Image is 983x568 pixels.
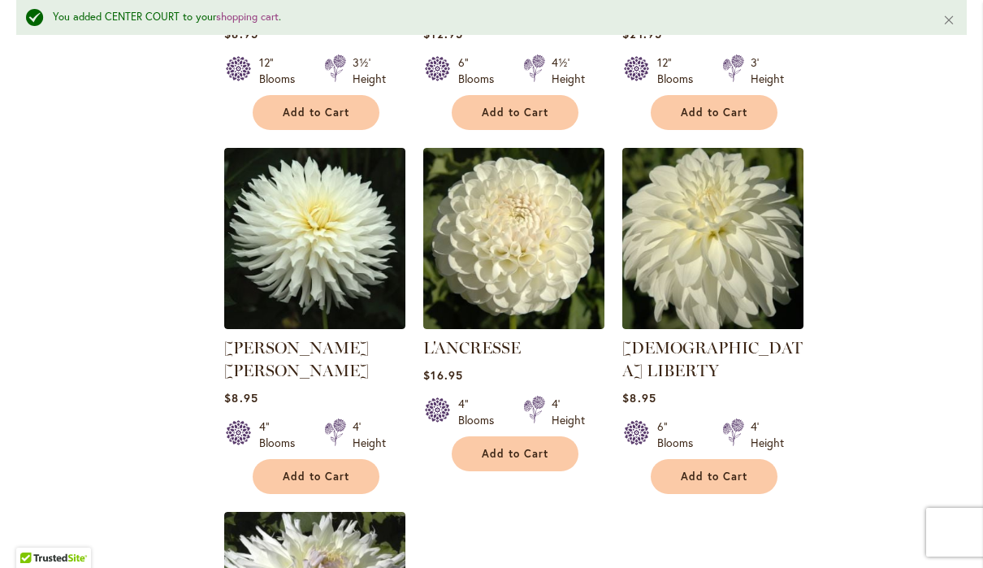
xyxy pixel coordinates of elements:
div: 4" Blooms [458,396,504,428]
span: $8.95 [622,390,656,405]
a: L'ANCRESSE [423,338,521,358]
span: Add to Cart [283,106,349,119]
button: Add to Cart [651,459,777,494]
a: L'ANCRESSE [423,317,604,332]
div: You added CENTER COURT to your . [53,10,918,25]
span: Add to Cart [482,447,548,461]
button: Add to Cart [452,95,578,130]
a: LADY LIBERTY [622,317,803,332]
a: [PERSON_NAME] [PERSON_NAME] [224,338,369,380]
span: Add to Cart [681,470,747,483]
div: 12" Blooms [259,54,305,87]
a: JACK FROST [224,317,405,332]
img: L'ANCRESSE [423,148,604,329]
div: 4' Height [552,396,585,428]
span: $16.95 [423,367,462,383]
div: 4" Blooms [259,418,305,451]
button: Add to Cart [452,436,578,471]
div: 3' Height [751,54,784,87]
button: Add to Cart [253,459,379,494]
span: Add to Cart [283,470,349,483]
div: 4' Height [751,418,784,451]
div: 4½' Height [552,54,585,87]
button: Add to Cart [253,95,379,130]
img: LADY LIBERTY [622,148,803,329]
div: 6" Blooms [657,418,703,451]
div: 3½' Height [353,54,386,87]
div: 12" Blooms [657,54,703,87]
span: Add to Cart [482,106,548,119]
a: shopping cart [216,10,279,24]
iframe: Launch Accessibility Center [12,510,58,556]
span: Add to Cart [681,106,747,119]
span: $8.95 [224,390,258,405]
a: [DEMOGRAPHIC_DATA] LIBERTY [622,338,803,380]
button: Add to Cart [651,95,777,130]
img: JACK FROST [224,148,405,329]
div: 6" Blooms [458,54,504,87]
div: 4' Height [353,418,386,451]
